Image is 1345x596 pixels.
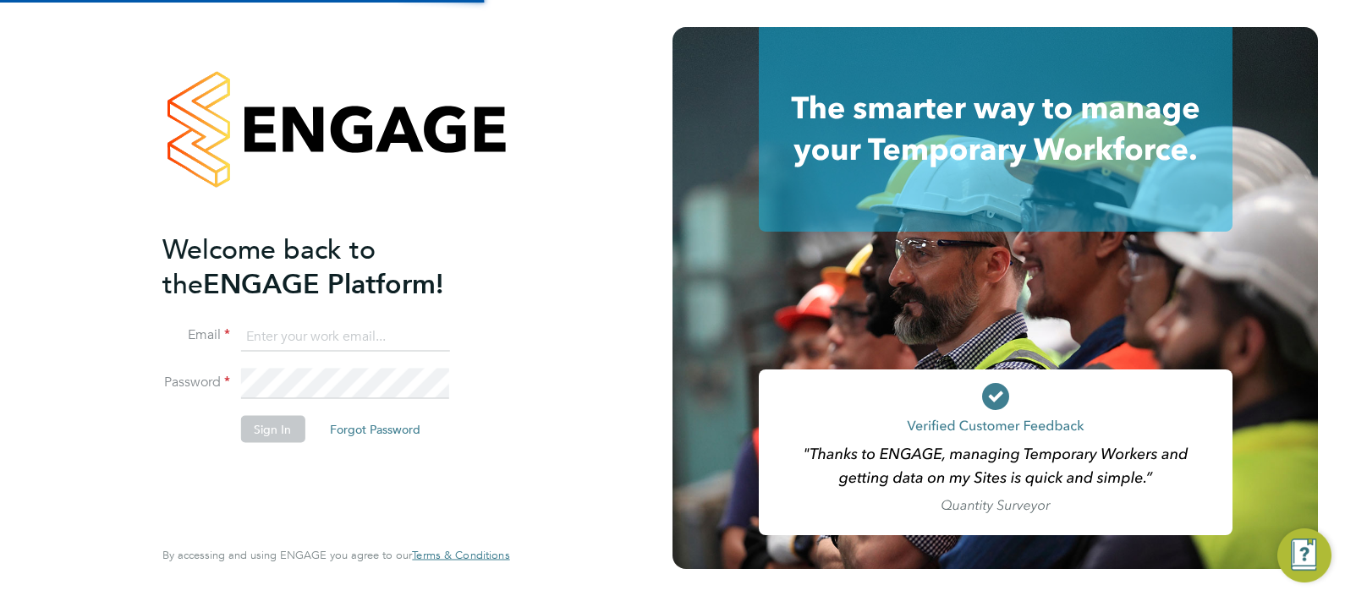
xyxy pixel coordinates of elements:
[240,415,305,442] button: Sign In
[1277,528,1331,582] button: Engage Resource Center
[316,415,434,442] button: Forgot Password
[162,232,492,301] h2: ENGAGE Platform!
[162,548,509,562] span: By accessing and using ENGAGE you agree to our
[162,232,376,300] span: Welcome back to the
[240,321,449,352] input: Enter your work email...
[162,374,230,391] label: Password
[162,326,230,344] label: Email
[412,548,509,562] span: Terms & Conditions
[412,549,509,562] a: Terms & Conditions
